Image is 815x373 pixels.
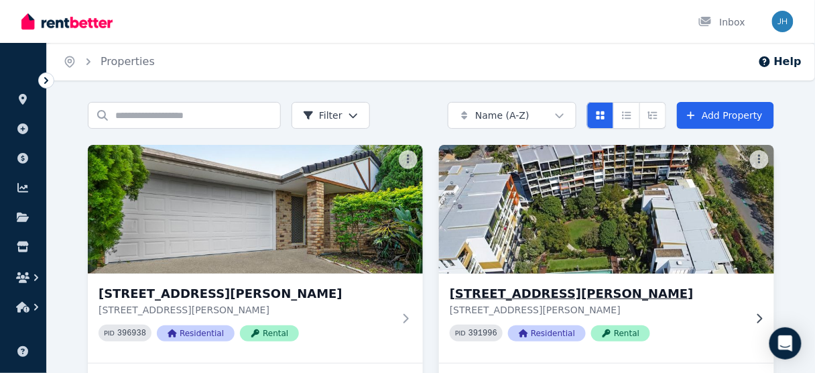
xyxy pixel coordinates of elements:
small: PID [455,329,466,337]
h3: [STREET_ADDRESS][PERSON_NAME] [99,284,393,303]
button: Filter [292,102,370,129]
button: Help [758,54,802,70]
button: More options [750,150,769,169]
button: Card view [587,102,614,129]
code: 396938 [117,329,146,338]
img: RentBetter [21,11,113,32]
p: [STREET_ADDRESS][PERSON_NAME] [99,303,393,317]
img: 25 Springfield Cres, Parkinson [88,145,423,274]
a: 204/10 Pidgeon Cl, West End[STREET_ADDRESS][PERSON_NAME][STREET_ADDRESS][PERSON_NAME]PID 391996Re... [439,145,774,363]
img: Serenity Stays Management Pty Ltd [772,11,794,32]
button: Name (A-Z) [448,102,576,129]
div: View options [587,102,666,129]
span: Rental [591,325,650,341]
a: Properties [101,55,155,68]
div: Inbox [698,15,745,29]
small: PID [104,329,115,337]
span: Rental [240,325,299,341]
span: Filter [303,109,342,122]
button: Expanded list view [639,102,666,129]
a: Add Property [677,102,774,129]
p: [STREET_ADDRESS][PERSON_NAME] [450,303,745,317]
code: 391996 [468,329,497,338]
span: Residential [157,325,235,341]
nav: Breadcrumb [47,43,171,81]
img: 204/10 Pidgeon Cl, West End [431,142,783,277]
button: More options [399,150,418,169]
div: Open Intercom Messenger [769,327,802,360]
span: Name (A-Z) [475,109,529,122]
h3: [STREET_ADDRESS][PERSON_NAME] [450,284,745,303]
span: Residential [508,325,586,341]
button: Compact list view [613,102,640,129]
a: 25 Springfield Cres, Parkinson[STREET_ADDRESS][PERSON_NAME][STREET_ADDRESS][PERSON_NAME]PID 39693... [88,145,423,363]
